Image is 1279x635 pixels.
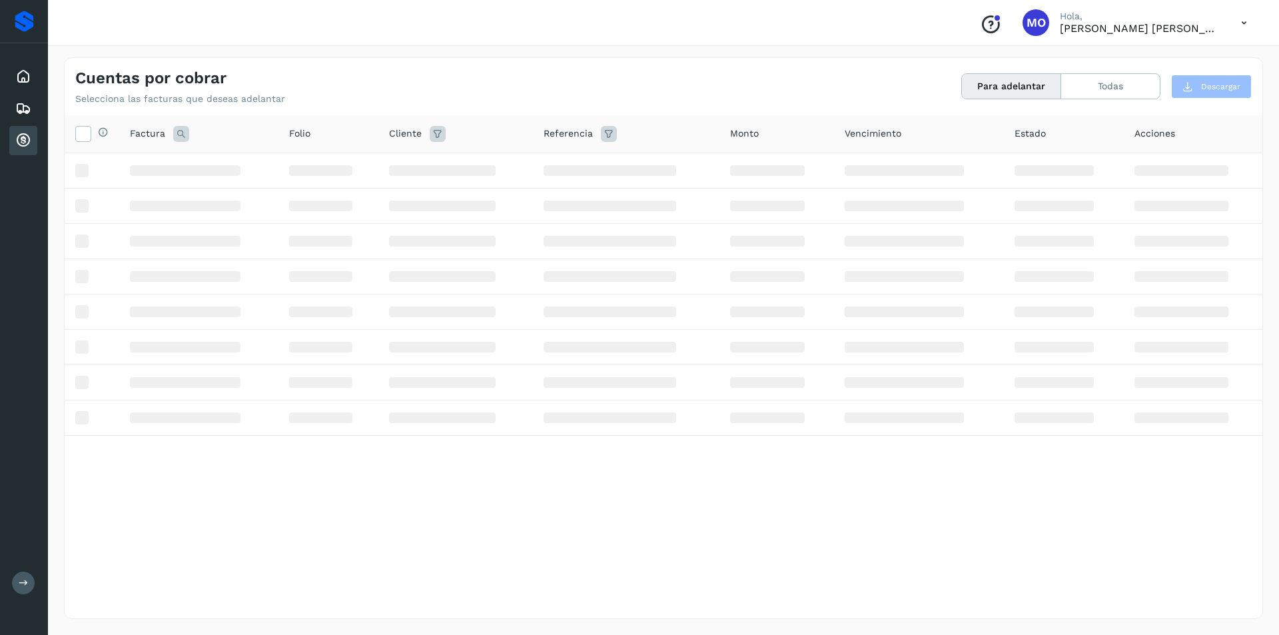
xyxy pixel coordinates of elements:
button: Descargar [1171,75,1252,99]
button: Todas [1061,74,1160,99]
span: Vencimiento [845,127,901,141]
div: Inicio [9,62,37,91]
span: Estado [1015,127,1046,141]
span: Folio [289,127,310,141]
p: Hola, [1060,11,1220,22]
p: Selecciona las facturas que deseas adelantar [75,93,285,105]
div: Embarques [9,94,37,123]
p: Macaria Olvera Camarillo [1060,22,1220,35]
span: Monto [730,127,759,141]
span: Descargar [1201,81,1240,93]
h4: Cuentas por cobrar [75,69,226,88]
span: Acciones [1134,127,1175,141]
button: Para adelantar [962,74,1061,99]
span: Factura [130,127,165,141]
span: Referencia [544,127,593,141]
span: Cliente [389,127,422,141]
div: Cuentas por cobrar [9,126,37,155]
